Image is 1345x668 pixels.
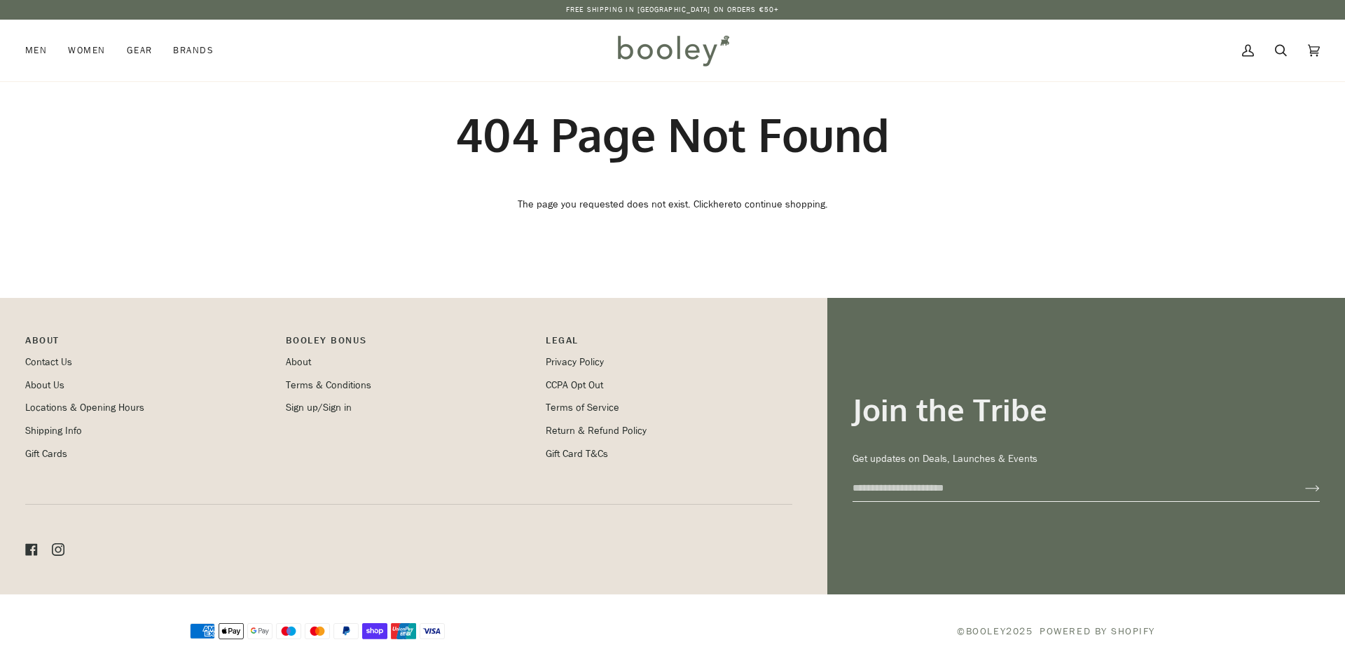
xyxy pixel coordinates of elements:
[1040,625,1155,638] a: Powered by Shopify
[713,198,733,211] a: here
[25,379,64,392] a: About Us
[163,20,224,81] a: Brands
[353,107,992,163] h1: 404 Page Not Found
[957,624,1033,639] span: © 2025
[25,355,72,369] a: Contact Us
[853,451,1320,467] p: Get updates on Deals, Launches & Events
[25,20,57,81] a: Men
[853,390,1320,429] h3: Join the Tribe
[68,43,105,57] span: Women
[286,401,352,414] a: Sign up/Sign in
[116,20,163,81] a: Gear
[57,20,116,81] a: Women
[286,355,311,369] a: About
[25,333,272,355] p: Pipeline_Footer Main
[546,379,603,392] a: CCPA Opt Out
[546,355,604,369] a: Privacy Policy
[966,625,1006,638] a: Booley
[25,401,144,414] a: Locations & Opening Hours
[1283,477,1320,500] button: Join
[25,424,82,437] a: Shipping Info
[286,379,371,392] a: Terms & Conditions
[286,333,532,355] p: Booley Bonus
[546,401,619,414] a: Terms of Service
[127,43,153,57] span: Gear
[612,30,734,71] img: Booley
[25,43,47,57] span: Men
[173,43,214,57] span: Brands
[853,475,1283,501] input: your-email@example.com
[546,424,647,437] a: Return & Refund Policy
[566,4,779,15] p: Free Shipping in [GEOGRAPHIC_DATA] on Orders €50+
[546,447,608,461] a: Gift Card T&Cs
[546,333,792,355] p: Pipeline_Footer Sub
[25,447,67,461] a: Gift Cards
[353,197,992,212] p: The page you requested does not exist. Click to continue shopping.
